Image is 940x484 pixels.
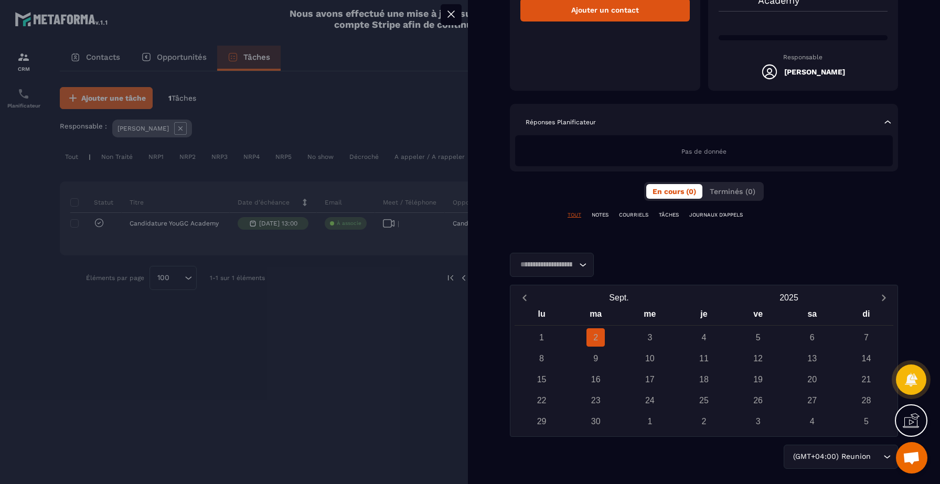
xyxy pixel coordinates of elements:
span: Terminés (0) [710,187,755,196]
div: 10 [640,349,659,368]
div: 14 [857,349,875,368]
div: 21 [857,370,875,389]
div: 26 [749,391,767,410]
div: 1 [640,412,659,431]
div: 5 [857,412,875,431]
div: 25 [695,391,713,410]
h5: [PERSON_NAME] [784,68,845,76]
div: 30 [586,412,605,431]
div: 19 [749,370,767,389]
div: 22 [532,391,551,410]
div: 11 [695,349,713,368]
div: Calendar days [515,328,893,431]
input: Search for option [517,259,576,271]
div: 16 [586,370,605,389]
div: ma [569,307,623,325]
div: 23 [586,391,605,410]
div: 13 [803,349,821,368]
span: En cours (0) [653,187,696,196]
button: Next month [874,291,893,305]
div: 17 [640,370,659,389]
div: 24 [640,391,659,410]
div: 12 [749,349,767,368]
div: 4 [695,328,713,347]
button: Previous month [515,291,534,305]
button: Open years overlay [704,288,874,307]
div: 4 [803,412,821,431]
span: Pas de donnée [681,148,727,155]
div: 3 [640,328,659,347]
div: Calendar wrapper [515,307,893,431]
p: TÂCHES [659,211,679,219]
span: (GMT+04:00) Reunion [791,451,873,463]
p: Responsable [719,53,888,61]
button: Open months overlay [534,288,704,307]
div: me [623,307,677,325]
div: 27 [803,391,821,410]
div: Search for option [510,253,594,277]
div: 15 [532,370,551,389]
div: 6 [803,328,821,347]
input: Search for option [873,451,881,463]
div: di [839,307,893,325]
div: 28 [857,391,875,410]
div: Search for option [784,445,898,469]
div: sa [785,307,839,325]
button: En cours (0) [646,184,702,199]
div: 9 [586,349,605,368]
div: ve [731,307,785,325]
p: JOURNAUX D'APPELS [689,211,743,219]
p: NOTES [592,211,608,219]
div: 1 [532,328,551,347]
div: 8 [532,349,551,368]
div: 29 [532,412,551,431]
a: Ouvrir le chat [896,442,927,474]
p: TOUT [568,211,581,219]
div: je [677,307,731,325]
p: Réponses Planificateur [526,118,596,126]
div: lu [515,307,569,325]
button: Terminés (0) [703,184,762,199]
p: COURRIELS [619,211,648,219]
div: 3 [749,412,767,431]
div: 2 [586,328,605,347]
div: 2 [695,412,713,431]
div: 18 [695,370,713,389]
div: 5 [749,328,767,347]
div: 20 [803,370,821,389]
div: 7 [857,328,875,347]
